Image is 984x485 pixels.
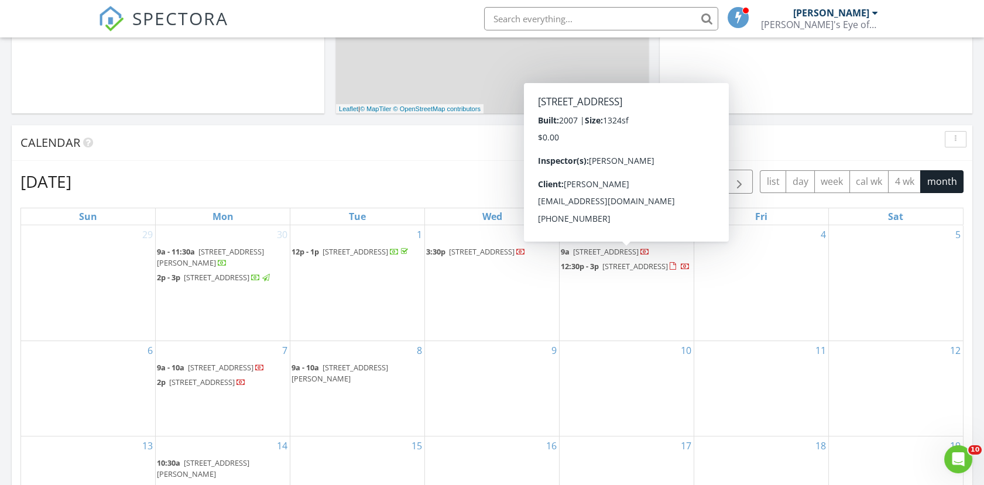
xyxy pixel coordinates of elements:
span: 10 [968,445,982,455]
a: 10:30a [STREET_ADDRESS][PERSON_NAME] [157,458,249,479]
span: [STREET_ADDRESS] [323,246,388,257]
a: Wednesday [479,208,504,225]
a: Go to July 16, 2025 [544,436,559,455]
button: month [920,170,964,193]
span: 2p [157,377,166,387]
a: Go to July 13, 2025 [140,436,155,455]
a: Go to July 9, 2025 [549,341,559,360]
span: 10:30a [157,458,180,468]
a: Go to July 2, 2025 [549,225,559,244]
input: Search everything... [484,7,718,30]
button: day [786,170,815,193]
div: | [336,104,484,114]
span: 2p - 3p [157,272,180,283]
a: 2p [STREET_ADDRESS] [157,376,289,390]
a: 9a - 10a [STREET_ADDRESS][PERSON_NAME] [292,361,423,386]
a: Go to July 14, 2025 [275,436,290,455]
a: 9a [STREET_ADDRESS] [561,246,650,257]
span: [STREET_ADDRESS] [602,261,668,271]
button: list [760,170,786,193]
a: 9a - 11:30a [STREET_ADDRESS][PERSON_NAME] [157,245,289,270]
span: 9a [561,246,570,257]
a: 12p - 1p [STREET_ADDRESS] [292,246,410,257]
td: Go to July 9, 2025 [425,341,560,436]
span: [STREET_ADDRESS] [184,272,249,283]
div: [PERSON_NAME] [793,7,869,19]
a: Thursday [615,208,638,225]
a: Tuesday [347,208,368,225]
span: Calendar [20,135,80,150]
td: Go to July 12, 2025 [828,341,963,436]
a: SPECTORA [98,16,228,40]
a: Friday [753,208,770,225]
span: 12:30p - 3p [561,261,599,271]
span: [STREET_ADDRESS] [449,246,515,257]
button: 4 wk [888,170,921,193]
iframe: Intercom live chat [944,445,972,473]
span: 3:30p [426,246,445,257]
a: Go to July 1, 2025 [414,225,424,244]
a: Go to July 4, 2025 [818,225,828,244]
a: 9a - 11:30a [STREET_ADDRESS][PERSON_NAME] [157,246,264,268]
button: [DATE] [649,170,692,193]
td: Go to July 1, 2025 [290,225,425,341]
a: 9a - 10a [STREET_ADDRESS] [157,361,289,375]
td: Go to July 7, 2025 [156,341,290,436]
td: Go to July 8, 2025 [290,341,425,436]
a: © OpenStreetMap contributors [393,105,481,112]
a: Go to July 6, 2025 [145,341,155,360]
img: The Best Home Inspection Software - Spectora [98,6,124,32]
a: Go to July 12, 2025 [948,341,963,360]
a: Leaflet [339,105,358,112]
a: 9a - 10a [STREET_ADDRESS][PERSON_NAME] [292,362,388,384]
span: 9a - 10a [292,362,319,373]
td: Go to June 29, 2025 [21,225,156,341]
button: cal wk [849,170,889,193]
a: Monday [210,208,236,225]
a: 2p - 3p [STREET_ADDRESS] [157,272,272,283]
a: Go to July 17, 2025 [678,436,694,455]
td: Go to July 11, 2025 [694,341,828,436]
a: Go to July 5, 2025 [953,225,963,244]
span: [STREET_ADDRESS] [188,362,253,373]
a: © MapTiler [360,105,392,112]
h2: [DATE] [20,170,71,193]
span: [STREET_ADDRESS][PERSON_NAME] [157,458,249,479]
span: 12p - 1p [292,246,319,257]
td: Go to July 4, 2025 [694,225,828,341]
a: 2p [STREET_ADDRESS] [157,377,246,387]
span: 9a - 11:30a [157,246,195,257]
a: 12:30p - 3p [STREET_ADDRESS] [561,260,692,274]
a: Saturday [886,208,906,225]
span: [STREET_ADDRESS][PERSON_NAME] [292,362,388,384]
a: Go to July 8, 2025 [414,341,424,360]
span: [STREET_ADDRESS][PERSON_NAME] [157,246,264,268]
span: 9a - 10a [157,362,184,373]
a: 9a [STREET_ADDRESS] [561,245,692,259]
a: Go to July 19, 2025 [948,436,963,455]
a: Go to July 10, 2025 [678,341,694,360]
button: week [814,170,850,193]
td: Go to July 10, 2025 [559,341,694,436]
a: Go to June 29, 2025 [140,225,155,244]
a: Go to July 7, 2025 [280,341,290,360]
button: Previous month [699,170,726,194]
span: [STREET_ADDRESS] [573,246,639,257]
td: Go to July 6, 2025 [21,341,156,436]
a: Go to July 18, 2025 [813,436,828,455]
div: Giovanni's Eye of the Tiger Home Inspections [761,19,878,30]
a: Go to July 15, 2025 [409,436,424,455]
td: Go to July 3, 2025 [559,225,694,341]
a: 3:30p [STREET_ADDRESS] [426,245,558,259]
span: [STREET_ADDRESS] [169,377,235,387]
a: 10:30a [STREET_ADDRESS][PERSON_NAME] [157,456,289,481]
button: Next month [726,170,753,194]
td: Go to July 5, 2025 [828,225,963,341]
a: 2p - 3p [STREET_ADDRESS] [157,271,289,285]
a: Go to July 3, 2025 [684,225,694,244]
a: Sunday [77,208,100,225]
a: 12p - 1p [STREET_ADDRESS] [292,245,423,259]
span: SPECTORA [132,6,228,30]
td: Go to July 2, 2025 [425,225,560,341]
a: 3:30p [STREET_ADDRESS] [426,246,526,257]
